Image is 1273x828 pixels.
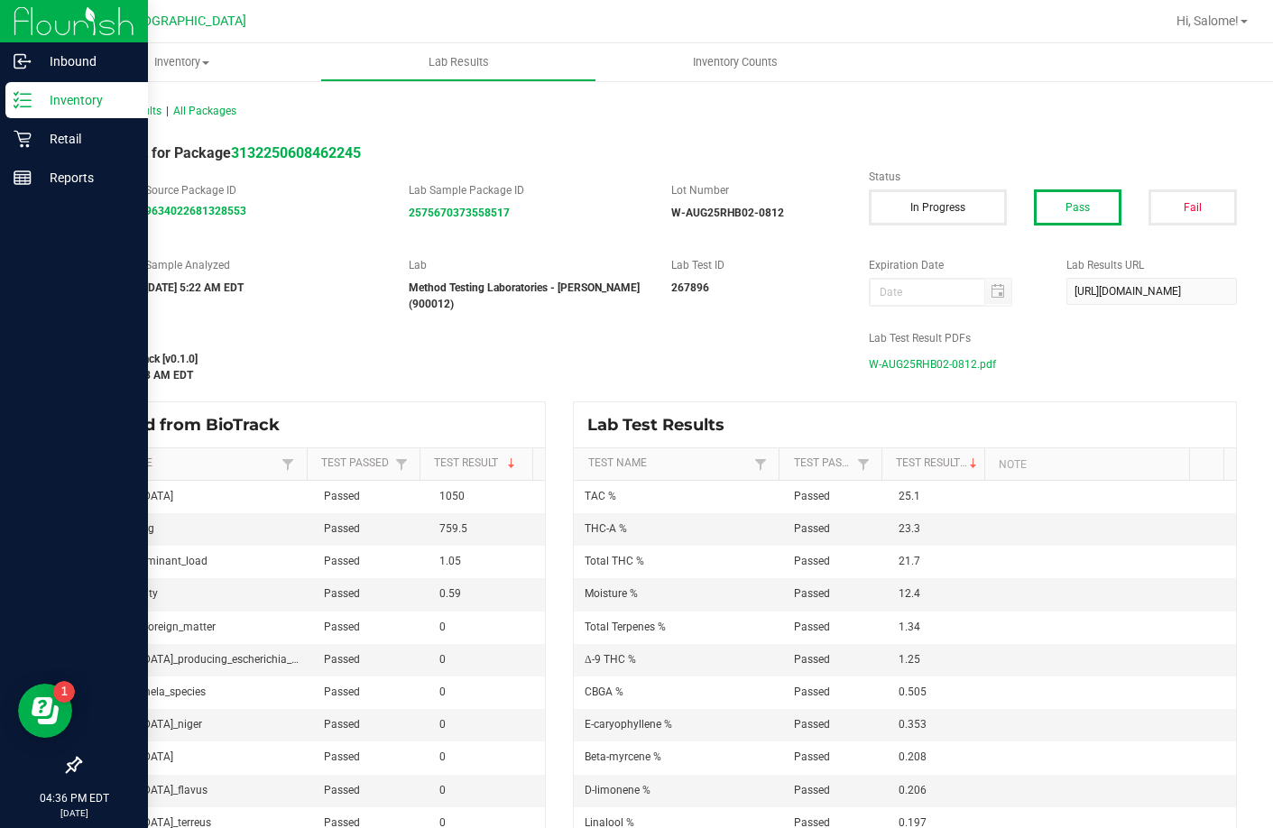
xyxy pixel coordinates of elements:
span: [MEDICAL_DATA]_producing_escherichia_coli [91,653,309,666]
a: Inventory Counts [596,43,873,81]
strong: [DATE] 5:22 AM EDT [145,281,244,294]
span: W-AUG25RHB02-0812.pdf [869,351,996,378]
span: 12.4 [899,587,920,600]
span: Total Terpenes % [585,621,666,633]
span: [GEOGRAPHIC_DATA] [123,14,246,29]
span: 1050 [439,490,465,502]
span: CBGA % [585,685,623,698]
span: 0 [439,718,446,731]
span: THC-A % [585,522,627,535]
p: 04:36 PM EDT [8,790,140,806]
label: Status [869,169,1237,185]
span: Passed [794,750,830,763]
label: Lab Test Result PDFs [869,330,1237,346]
span: Passed [324,555,360,567]
a: 2575670373558517 [409,207,510,219]
span: Lab Result for Package [79,144,361,161]
inline-svg: Inventory [14,91,32,109]
span: Passed [794,490,830,502]
label: Sample Analyzed [145,257,382,273]
a: Filter [750,453,771,475]
inline-svg: Retail [14,130,32,148]
th: Note [984,448,1189,481]
span: 1.25 [899,653,920,666]
span: 0 [439,784,446,796]
span: Moisture % [585,587,638,600]
span: 0.505 [899,685,927,698]
strong: W-AUG25RHB02-0812 [671,207,784,219]
span: Beta-myrcene % [585,750,661,763]
span: Synced from BioTrack [94,415,293,435]
label: Last Modified [79,330,842,346]
span: 0 [439,750,446,763]
span: 21.7 [899,555,920,567]
span: E-caryophyllene % [585,718,672,731]
label: Lab Results URL [1066,257,1237,273]
span: total_contaminant_load [91,555,208,567]
button: In Progress [869,189,1006,225]
inline-svg: Inbound [14,52,32,70]
span: 0 [439,653,446,666]
span: TAC % [585,490,616,502]
span: Passed [324,490,360,502]
span: Passed [324,750,360,763]
label: Expiration Date [869,257,1039,273]
label: Lab Test ID [671,257,842,273]
span: All Packages [173,105,236,117]
span: Passed [324,621,360,633]
span: 0 [439,685,446,698]
span: Sortable [504,456,519,471]
span: 25.1 [899,490,920,502]
label: Lab Sample Package ID [409,182,645,198]
span: Passed [324,522,360,535]
button: Pass [1034,189,1122,225]
span: any_salmonela_species [91,685,206,698]
a: Test NameSortable [94,456,277,471]
span: filth_feces_foreign_matter [91,621,216,633]
p: Retail [32,128,140,150]
a: Test PassedSortable [321,456,391,471]
span: 1.05 [439,555,461,567]
span: Passed [794,784,830,796]
span: Passed [794,555,830,567]
p: Reports [32,167,140,189]
inline-svg: Reports [14,169,32,187]
span: Passed [324,685,360,698]
iframe: Resource center [18,684,72,738]
a: 9634022681328553 [145,205,246,217]
span: 759.5 [439,522,467,535]
span: 0 [439,621,446,633]
strong: Method Testing Laboratories - [PERSON_NAME] (900012) [409,281,640,310]
span: 0.208 [899,750,927,763]
span: Passed [324,718,360,731]
p: Inbound [32,51,140,72]
span: Passed [794,685,830,698]
button: Fail [1148,189,1237,225]
span: Passed [794,718,830,731]
label: Lot Number [671,182,842,198]
span: Hi, Salome! [1176,14,1239,28]
span: Passed [794,522,830,535]
a: Test ResultSortable [896,456,977,471]
label: Lab [409,257,645,273]
span: D-limonene % [585,784,650,796]
span: 23.3 [899,522,920,535]
iframe: Resource center unread badge [53,681,75,703]
p: [DATE] [8,806,140,820]
span: | [166,105,169,117]
span: Sortable [966,456,981,471]
span: Passed [794,653,830,666]
span: Passed [324,653,360,666]
span: Inventory [43,54,320,70]
a: 3132250608462245 [231,144,361,161]
strong: 267896 [671,281,709,294]
a: Lab Results [320,43,597,81]
span: Total THC % [585,555,644,567]
a: Test ResultSortable [434,456,526,471]
p: Inventory [32,89,140,111]
span: Passed [324,587,360,600]
span: Δ-9 THC % [585,653,636,666]
a: Filter [277,453,299,475]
